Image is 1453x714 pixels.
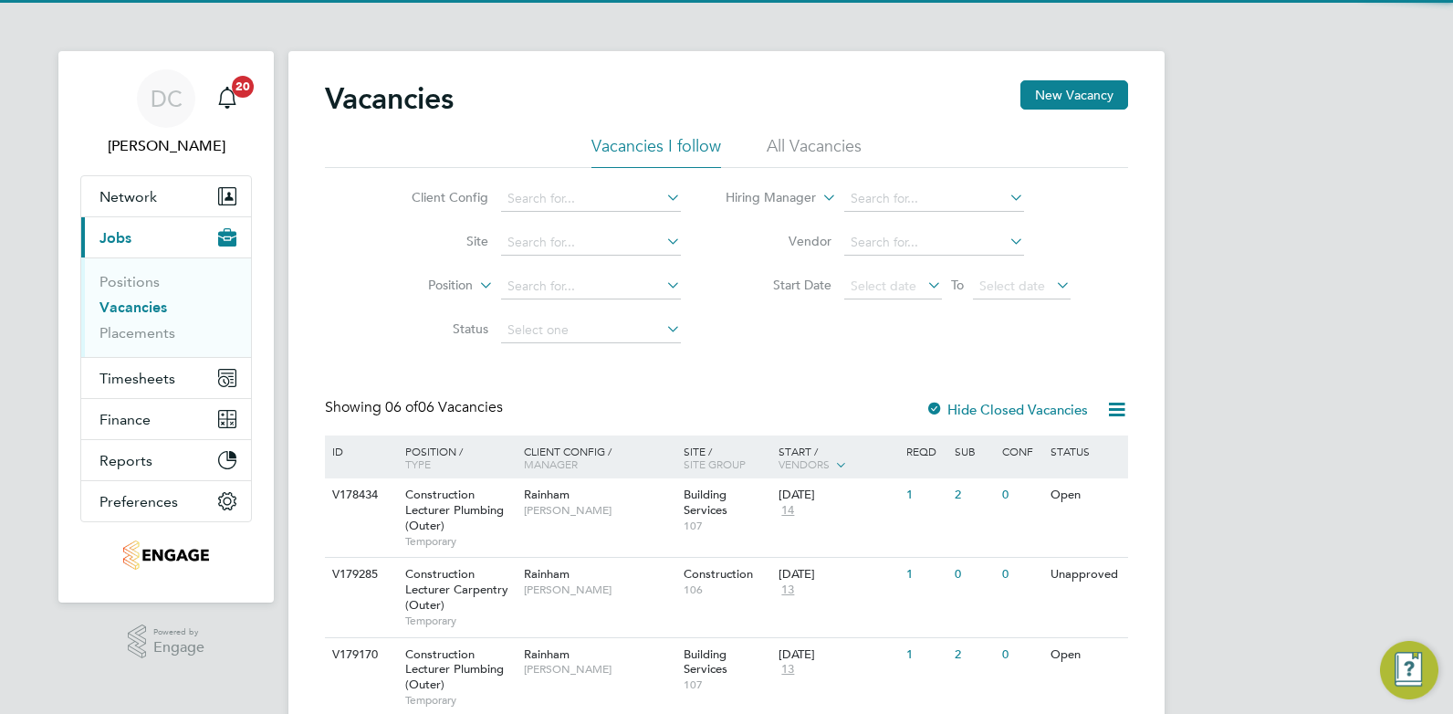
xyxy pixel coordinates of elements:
[325,80,454,117] h2: Vacancies
[524,503,674,518] span: [PERSON_NAME]
[99,370,175,387] span: Timesheets
[153,625,204,640] span: Powered by
[1046,638,1125,672] div: Open
[902,558,949,592] div: 1
[81,440,251,480] button: Reports
[726,277,831,293] label: Start Date
[99,452,152,469] span: Reports
[779,647,897,663] div: [DATE]
[779,583,797,598] span: 13
[684,457,746,471] span: Site Group
[779,662,797,677] span: 13
[99,299,167,316] a: Vacancies
[209,69,246,128] a: 20
[998,436,1045,467] div: Conf
[711,189,816,207] label: Hiring Manager
[851,278,916,294] span: Select date
[99,493,178,510] span: Preferences
[684,566,753,582] span: Construction
[405,693,515,708] span: Temporary
[99,188,157,205] span: Network
[902,638,949,672] div: 1
[524,583,674,597] span: [PERSON_NAME]
[325,398,507,417] div: Showing
[524,566,570,582] span: Rainham
[524,457,578,471] span: Manager
[524,487,570,502] span: Rainham
[99,273,160,290] a: Positions
[81,217,251,257] button: Jobs
[368,277,473,295] label: Position
[81,358,251,398] button: Timesheets
[684,519,770,533] span: 107
[405,487,504,533] span: Construction Lecturer Plumbing (Outer)
[1046,436,1125,467] div: Status
[385,398,503,416] span: 06 Vacancies
[902,436,949,467] div: Reqd
[99,324,175,341] a: Placements
[328,436,392,467] div: ID
[128,625,205,659] a: Powered byEngage
[81,176,251,216] button: Network
[684,583,770,597] span: 106
[950,478,998,512] div: 2
[925,401,1088,418] label: Hide Closed Vacancies
[679,436,775,479] div: Site /
[383,189,488,205] label: Client Config
[81,481,251,521] button: Preferences
[524,646,570,662] span: Rainham
[844,230,1024,256] input: Search for...
[383,320,488,337] label: Status
[501,318,681,343] input: Select one
[684,487,727,518] span: Building Services
[151,87,183,110] span: DC
[501,230,681,256] input: Search for...
[232,76,254,98] span: 20
[946,273,969,297] span: To
[779,488,897,503] div: [DATE]
[998,478,1045,512] div: 0
[153,640,204,656] span: Engage
[950,436,998,467] div: Sub
[81,257,251,357] div: Jobs
[779,457,830,471] span: Vendors
[519,436,679,479] div: Client Config /
[328,558,392,592] div: V179285
[979,278,1045,294] span: Select date
[767,135,862,168] li: All Vacancies
[81,399,251,439] button: Finance
[405,457,431,471] span: Type
[80,135,252,157] span: Dan Clarke
[80,69,252,157] a: DC[PERSON_NAME]
[328,478,392,512] div: V178434
[58,51,274,603] nav: Main navigation
[684,677,770,692] span: 107
[1046,478,1125,512] div: Open
[524,662,674,677] span: [PERSON_NAME]
[405,614,515,628] span: Temporary
[779,503,797,519] span: 14
[902,478,949,512] div: 1
[844,186,1024,212] input: Search for...
[950,558,998,592] div: 0
[405,646,504,693] span: Construction Lecturer Plumbing (Outer)
[99,411,151,428] span: Finance
[328,638,392,672] div: V179170
[591,135,721,168] li: Vacancies I follow
[950,638,998,672] div: 2
[405,534,515,549] span: Temporary
[774,436,902,481] div: Start /
[726,233,831,249] label: Vendor
[998,638,1045,672] div: 0
[998,558,1045,592] div: 0
[1380,641,1438,699] button: Engage Resource Center
[392,436,519,479] div: Position /
[779,567,897,583] div: [DATE]
[684,646,727,677] span: Building Services
[99,229,131,247] span: Jobs
[1046,558,1125,592] div: Unapproved
[80,541,252,570] a: Go to home page
[501,186,681,212] input: Search for...
[385,398,418,416] span: 06 of
[1020,80,1128,110] button: New Vacancy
